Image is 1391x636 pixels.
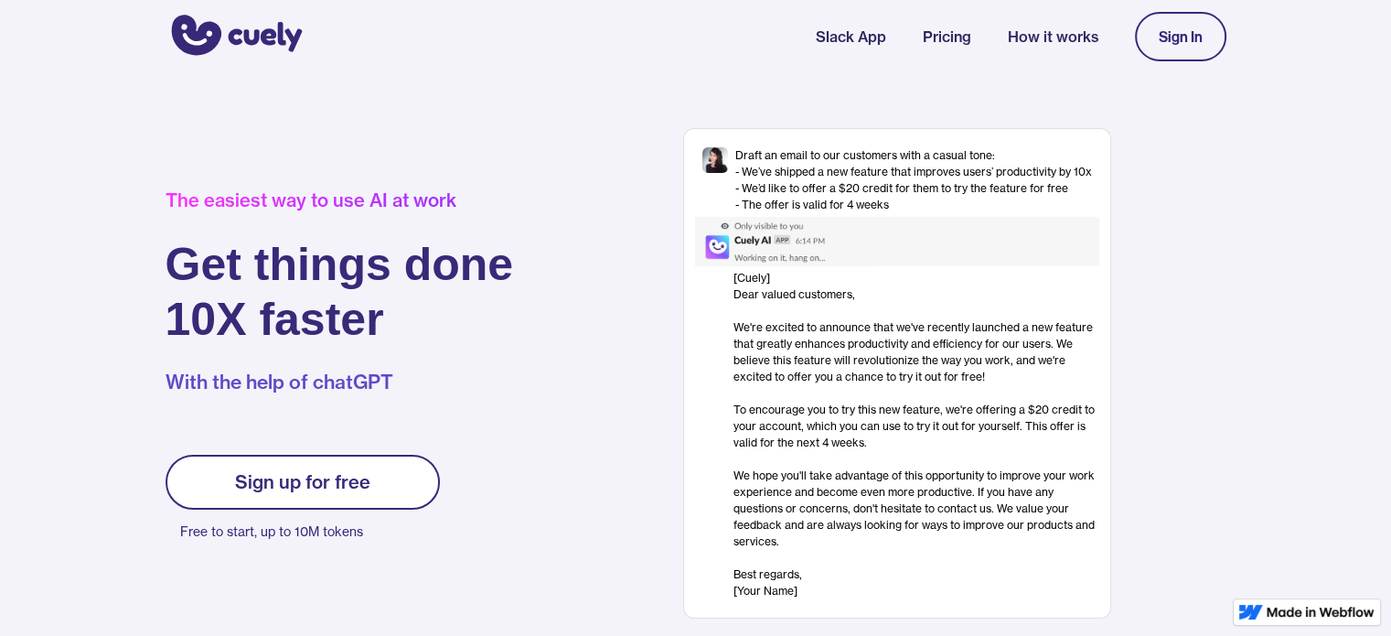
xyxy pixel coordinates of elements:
h1: Get things done 10X faster [166,237,514,347]
div: Sign up for free [235,471,370,493]
a: Pricing [923,26,971,48]
div: Draft an email to our customers with a casual tone: - We’ve shipped a new feature that improves u... [735,147,1092,213]
div: Sign In [1159,28,1203,45]
a: Sign up for free [166,455,440,510]
a: Slack App [816,26,886,48]
p: With the help of chatGPT [166,369,514,396]
div: The easiest way to use AI at work [166,189,514,211]
a: home [166,3,303,70]
a: How it works [1008,26,1098,48]
div: [Cuely] Dear valued customers, ‍ We're excited to announce that we've recently launched a new fea... [733,270,1099,599]
p: Free to start, up to 10M tokens [180,519,440,544]
img: Made in Webflow [1267,607,1375,618]
a: Sign In [1135,12,1226,61]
